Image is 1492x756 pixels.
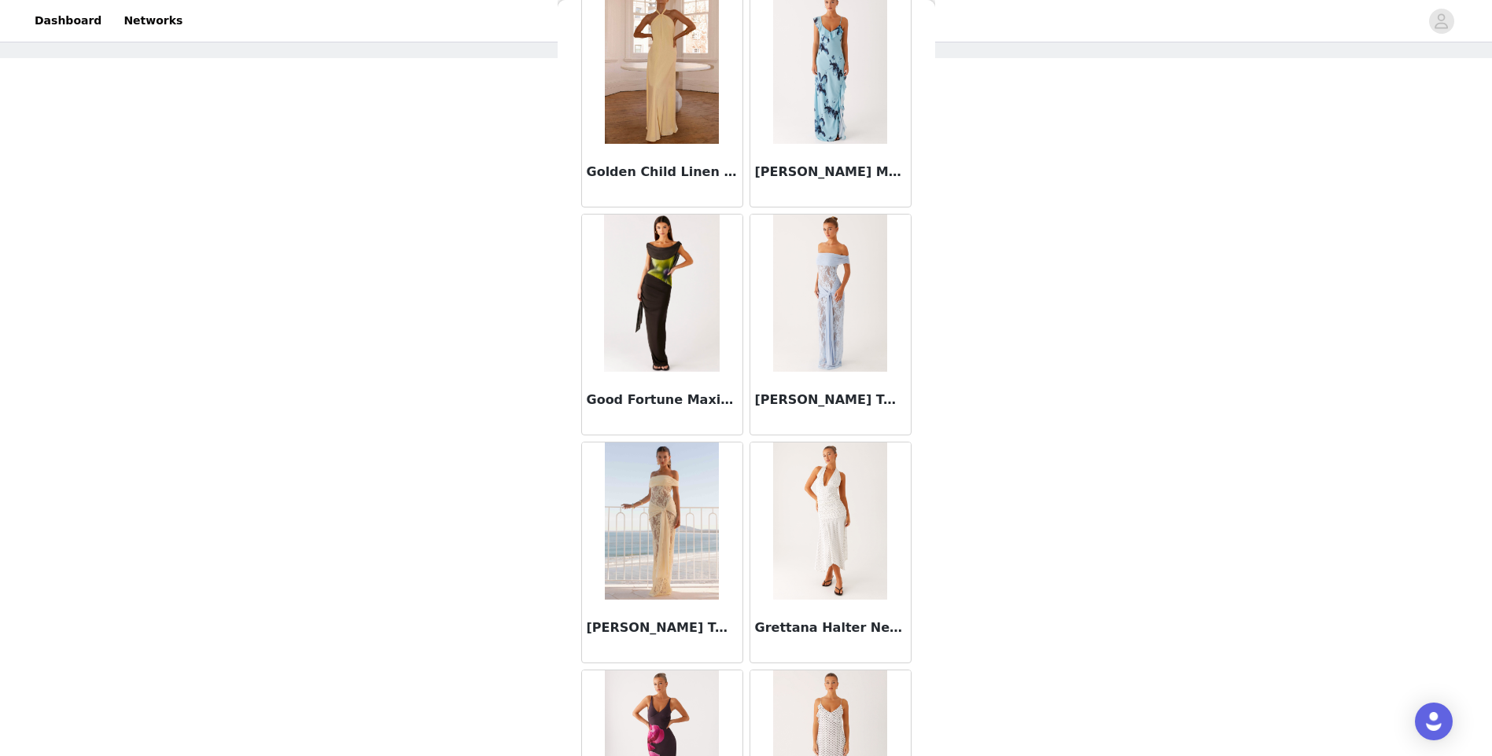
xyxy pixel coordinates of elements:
div: Open Intercom Messenger [1415,703,1453,740]
h3: [PERSON_NAME] Twist Maxi Dress - Blue [755,391,906,409]
h3: Golden Child Linen Maxi Dress - Yellow [587,163,738,182]
h3: [PERSON_NAME] Maxi Dress - Blue Black Floral [755,163,906,182]
h3: Grettana Halter Neck Midi Dress - White Polka Dot [755,618,906,637]
img: Gracie Twist Maxi Dress - Blue [773,215,887,372]
a: Dashboard [25,3,111,39]
h3: [PERSON_NAME] Twist Maxi Dress - Yellow [587,618,738,637]
a: Networks [114,3,192,39]
img: Gracie Twist Maxi Dress - Yellow [605,442,719,600]
div: avatar [1434,9,1449,34]
img: Good Fortune Maxi Dress - Lime Flower [604,215,719,372]
img: Grettana Halter Neck Midi Dress - White Polka Dot [773,442,887,600]
h3: Good Fortune Maxi Dress - Lime Flower [587,391,738,409]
